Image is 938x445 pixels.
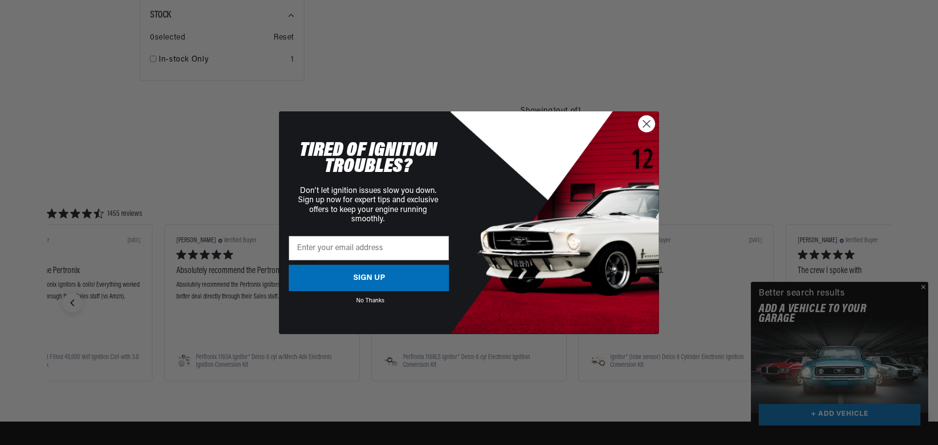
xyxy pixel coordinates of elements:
[289,265,449,291] button: SIGN UP
[292,298,449,301] button: No Thanks
[289,236,449,260] input: Enter your email address
[638,115,655,132] button: Close dialog
[299,140,437,177] span: TIRED OF IGNITION TROUBLES?
[298,187,438,223] span: Don't let ignition issues slow you down. Sign up now for expert tips and exclusive offers to keep...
